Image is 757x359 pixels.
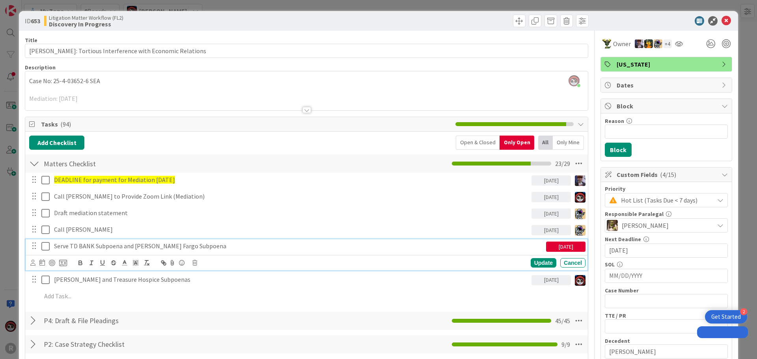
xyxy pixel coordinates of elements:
[575,175,585,186] img: ML
[740,308,747,315] div: 2
[54,208,528,218] p: Draft mediation statement
[654,39,662,48] img: TM
[49,21,123,27] b: Discovery In Progress
[621,195,710,206] span: Hot List (Tasks Due < 7 days)
[644,39,653,48] img: MR
[54,225,528,234] p: Call [PERSON_NAME]
[617,170,718,179] span: Custom Fields
[555,159,570,168] span: 23 / 29
[31,17,40,25] b: 653
[531,275,571,285] div: [DATE]
[560,258,585,268] div: Cancel
[553,136,584,150] div: Only Mine
[605,117,624,125] label: Reason
[531,208,571,219] div: [DATE]
[569,75,580,86] img: efyPljKj6gaW2F5hrzZcLlhqqXRxmi01.png
[531,225,571,235] div: [DATE]
[607,220,618,231] img: DG
[575,225,585,236] img: TM
[617,60,718,69] span: [US_STATE]
[41,156,218,171] input: Add Checklist...
[663,39,672,48] div: + 4
[609,244,723,257] input: MM/DD/YYYY
[660,171,676,179] span: ( 4/15 )
[605,262,728,267] div: SOL
[456,136,500,150] div: Open & Closed
[605,312,626,319] label: TTE / PR
[531,192,571,202] div: [DATE]
[500,136,534,150] div: Only Open
[605,287,639,294] label: Case Number
[617,80,718,90] span: Dates
[605,236,728,242] div: Next Deadline
[613,39,631,48] span: Owner
[575,208,585,219] img: TM
[54,192,528,201] p: Call [PERSON_NAME] to Provide Zoom Link (Mediation)
[705,310,747,324] div: Open Get Started checklist, remaining modules: 2
[29,76,584,86] p: Case No: 25-4-03652-6 SEA
[635,39,643,48] img: ML
[575,192,585,203] img: JS
[622,221,669,230] span: [PERSON_NAME]
[41,119,451,129] span: Tasks
[711,313,741,321] div: Get Started
[531,175,571,186] div: [DATE]
[54,176,175,184] span: DEADLINE for payment for Mediation [DATE]
[609,269,723,283] input: MM/DD/YYYY
[29,136,84,150] button: Add Checklist
[538,136,553,150] div: All
[531,258,556,268] div: Update
[25,37,37,44] label: Title
[54,275,528,284] p: [PERSON_NAME] and Treasure Hospice Subpoenas
[41,337,218,352] input: Add Checklist...
[605,186,728,192] div: Priority
[60,120,71,128] span: ( 94 )
[605,143,632,157] button: Block
[617,101,718,111] span: Block
[605,211,728,217] div: Responsible Paralegal
[25,44,588,58] input: type card name here...
[41,314,218,328] input: Add Checklist...
[602,39,612,48] img: NC
[546,242,585,252] div: [DATE]
[54,242,543,251] p: Serve TD BANK Subpoena and [PERSON_NAME] Fargo Subpoena
[25,16,40,26] span: ID
[555,316,570,326] span: 45 / 45
[561,340,570,349] span: 9 / 9
[575,275,585,286] img: JS
[25,64,56,71] span: Description
[605,337,630,344] label: Decedent
[49,15,123,21] span: Litigation Matter Workflow (FL2)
